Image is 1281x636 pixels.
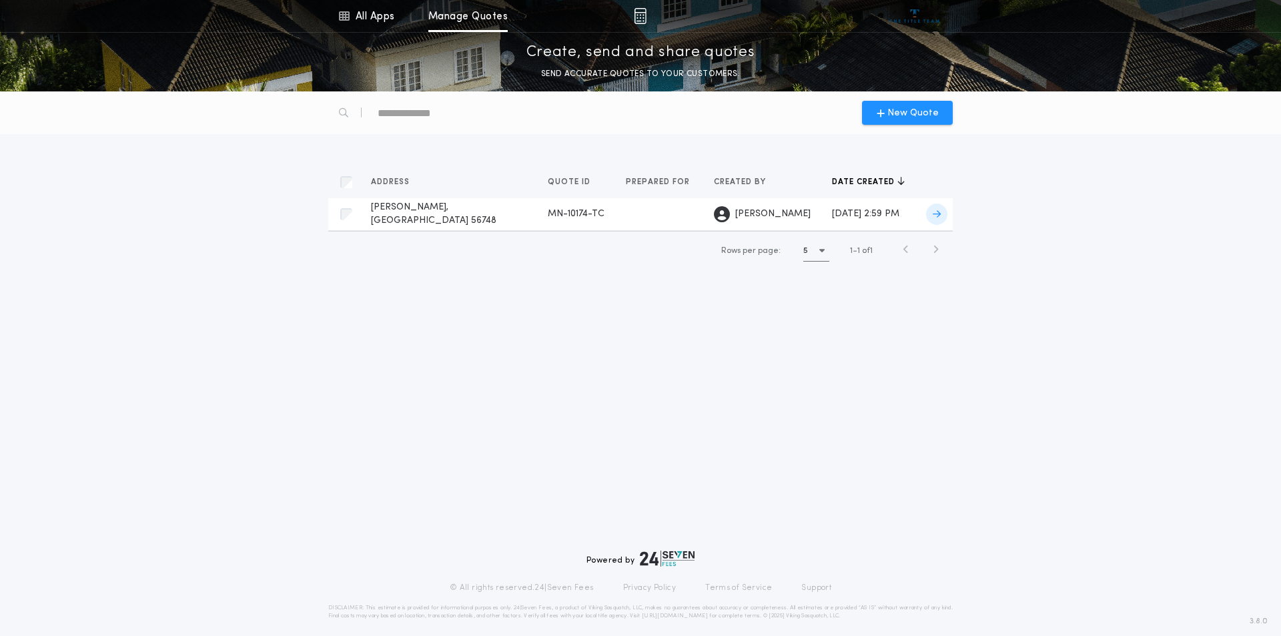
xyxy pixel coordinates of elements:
span: [PERSON_NAME], [GEOGRAPHIC_DATA] 56748 [371,202,496,226]
span: 1 [857,247,860,255]
button: New Quote [862,101,953,125]
p: Create, send and share quotes [526,42,755,63]
a: Privacy Policy [623,583,677,593]
span: Address [371,177,412,188]
a: [URL][DOMAIN_NAME] [642,613,708,619]
button: Quote ID [548,176,600,189]
span: Prepared for [626,177,693,188]
img: vs-icon [890,9,940,23]
img: logo [640,551,695,567]
div: Powered by [586,551,695,567]
p: SEND ACCURATE QUOTES TO YOUR CUSTOMERS. [541,67,740,81]
span: [PERSON_NAME] [735,208,811,221]
span: Date created [832,177,897,188]
h1: 5 [803,244,808,258]
span: MN-10174-TC [548,209,604,219]
a: Terms of Service [705,583,772,593]
img: img [634,8,647,24]
button: 5 [803,240,829,262]
span: Rows per page: [721,247,781,255]
span: 1 [850,247,853,255]
span: [DATE] 2:59 PM [832,209,899,219]
button: Address [371,176,420,189]
span: New Quote [887,106,939,120]
button: Date created [832,176,905,189]
button: Created by [714,176,776,189]
span: 3.8.0 [1250,615,1268,627]
span: of 1 [862,245,873,257]
span: Quote ID [548,177,593,188]
p: © All rights reserved. 24|Seven Fees [450,583,594,593]
a: Support [801,583,831,593]
p: DISCLAIMER: This estimate is provided for informational purposes only. 24|Seven Fees, a product o... [328,604,953,620]
span: Created by [714,177,769,188]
